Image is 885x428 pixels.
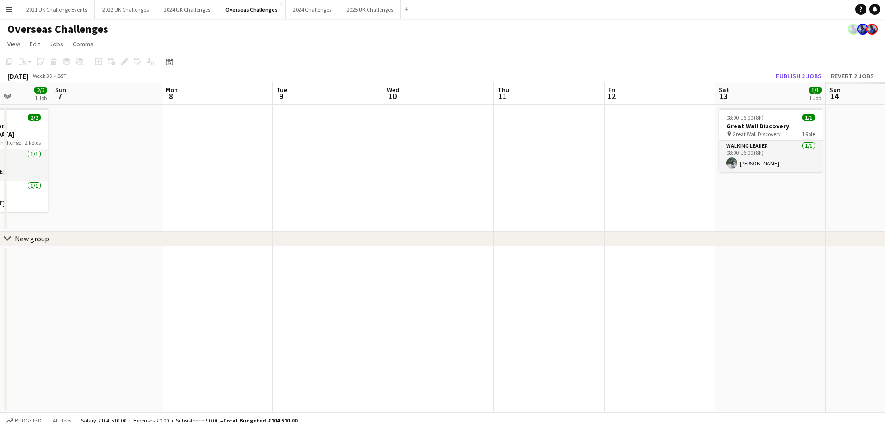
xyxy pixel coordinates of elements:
div: New group [15,234,49,243]
button: 2024 UK Challenges [156,0,218,19]
app-user-avatar: Andy Baker [857,24,868,35]
button: Revert 2 jobs [827,70,878,82]
a: Comms [69,38,97,50]
app-user-avatar: Andy Baker [866,24,878,35]
span: Comms [73,40,93,48]
a: Edit [26,38,44,50]
button: Budgeted [5,415,43,426]
app-user-avatar: Andy Baker [848,24,859,35]
button: Overseas Challenges [218,0,286,19]
span: Jobs [50,40,63,48]
button: 2022 UK Challenges [95,0,156,19]
span: Week 36 [31,72,54,79]
button: 2024 Challenges [286,0,339,19]
div: BST [57,72,67,79]
span: Edit [30,40,40,48]
h1: Overseas Challenges [7,22,108,36]
div: Salary £104 510.00 + Expenses £0.00 + Subsistence £0.00 = [81,417,297,424]
button: 2021 UK Challenge Events [19,0,95,19]
span: Total Budgeted £104 510.00 [223,417,297,424]
span: View [7,40,20,48]
button: Publish 2 jobs [772,70,825,82]
a: Jobs [46,38,67,50]
span: All jobs [51,417,73,424]
a: View [4,38,24,50]
button: 2025 UK Challenges [339,0,401,19]
span: Budgeted [15,417,42,424]
div: [DATE] [7,71,29,81]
